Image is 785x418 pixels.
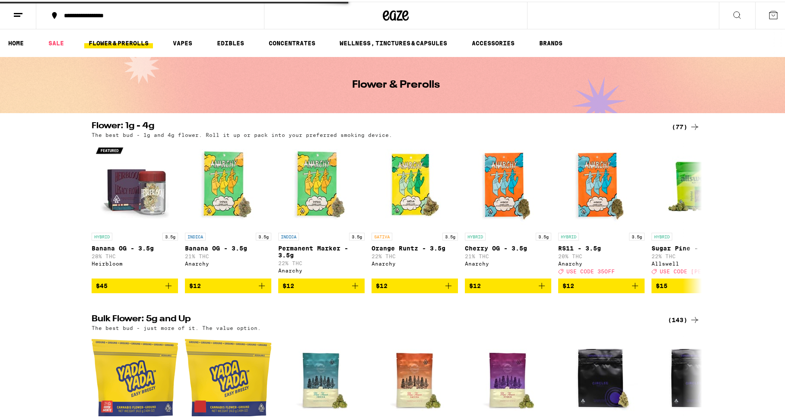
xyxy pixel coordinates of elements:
[465,243,551,250] p: Cherry OG - 3.5g
[278,140,365,277] a: Open page for Permanent Marker - 3.5g from Anarchy
[442,231,458,239] p: 3.5g
[558,259,645,265] div: Anarchy
[5,6,62,13] span: Hi. Need any help?
[92,231,112,239] p: HYBRID
[92,323,261,329] p: The best bud - just more of it. The value option.
[92,120,658,130] h2: Flower: 1g - 4g
[536,231,551,239] p: 3.5g
[465,252,551,257] p: 21% THC
[162,231,178,239] p: 3.5g
[335,36,451,47] a: WELLNESS, TINCTURES & CAPSULES
[92,277,178,291] button: Add to bag
[558,277,645,291] button: Add to bag
[376,281,388,288] span: $12
[652,140,738,227] img: Allswell - Sugar Pine - 3.5g
[672,120,700,130] a: (77)
[563,281,574,288] span: $12
[372,231,392,239] p: SATIVA
[185,243,271,250] p: Banana OG - 3.5g
[566,267,615,272] span: USE CODE 35OFF
[465,259,551,265] div: Anarchy
[278,140,365,227] img: Anarchy - Permanent Marker - 3.5g
[465,140,551,227] img: Anarchy - Cherry OG - 3.5g
[84,36,153,47] a: FLOWER & PREROLLS
[372,252,458,257] p: 22% THC
[185,231,206,239] p: INDICA
[629,231,645,239] p: 3.5g
[44,36,68,47] a: SALE
[372,140,458,227] img: Anarchy - Orange Runtz - 3.5g
[652,259,738,265] div: Allswell
[283,281,294,288] span: $12
[652,231,672,239] p: HYBRID
[372,259,458,265] div: Anarchy
[558,140,645,227] img: Anarchy - RS11 - 3.5g
[96,281,108,288] span: $45
[185,140,271,227] img: Anarchy - Banana OG - 3.5g
[535,36,567,47] a: BRANDS
[92,130,392,136] p: The best bud - 1g and 4g flower. Roll it up or pack into your preferred smoking device.
[213,36,248,47] a: EDIBLES
[349,231,365,239] p: 3.5g
[558,231,579,239] p: HYBRID
[189,281,201,288] span: $12
[278,277,365,291] button: Add to bag
[652,243,738,250] p: Sugar Pine - 3.5g
[465,277,551,291] button: Add to bag
[278,266,365,272] div: Anarchy
[352,78,440,89] h1: Flower & Prerolls
[465,140,551,277] a: Open page for Cherry OG - 3.5g from Anarchy
[92,259,178,265] div: Heirbloom
[185,252,271,257] p: 21% THC
[652,140,738,277] a: Open page for Sugar Pine - 3.5g from Allswell
[372,277,458,291] button: Add to bag
[656,281,667,288] span: $15
[372,140,458,277] a: Open page for Orange Runtz - 3.5g from Anarchy
[168,36,197,47] a: VAPES
[660,267,736,272] span: USE CODE [PERSON_NAME]
[467,36,519,47] a: ACCESSORIES
[92,313,658,323] h2: Bulk Flower: 5g and Up
[92,140,178,277] a: Open page for Banana OG - 3.5g from Heirbloom
[469,281,481,288] span: $12
[4,36,28,47] a: HOME
[465,231,486,239] p: HYBRID
[264,36,320,47] a: CONCENTRATES
[652,252,738,257] p: 22% THC
[668,313,700,323] a: (143)
[372,243,458,250] p: Orange Runtz - 3.5g
[185,140,271,277] a: Open page for Banana OG - 3.5g from Anarchy
[558,140,645,277] a: Open page for RS11 - 3.5g from Anarchy
[652,277,738,291] button: Add to bag
[558,252,645,257] p: 20% THC
[278,231,299,239] p: INDICA
[278,259,365,264] p: 22% THC
[185,277,271,291] button: Add to bag
[92,140,178,227] img: Heirbloom - Banana OG - 3.5g
[278,243,365,257] p: Permanent Marker - 3.5g
[92,243,178,250] p: Banana OG - 3.5g
[92,252,178,257] p: 28% THC
[558,243,645,250] p: RS11 - 3.5g
[185,259,271,265] div: Anarchy
[256,231,271,239] p: 3.5g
